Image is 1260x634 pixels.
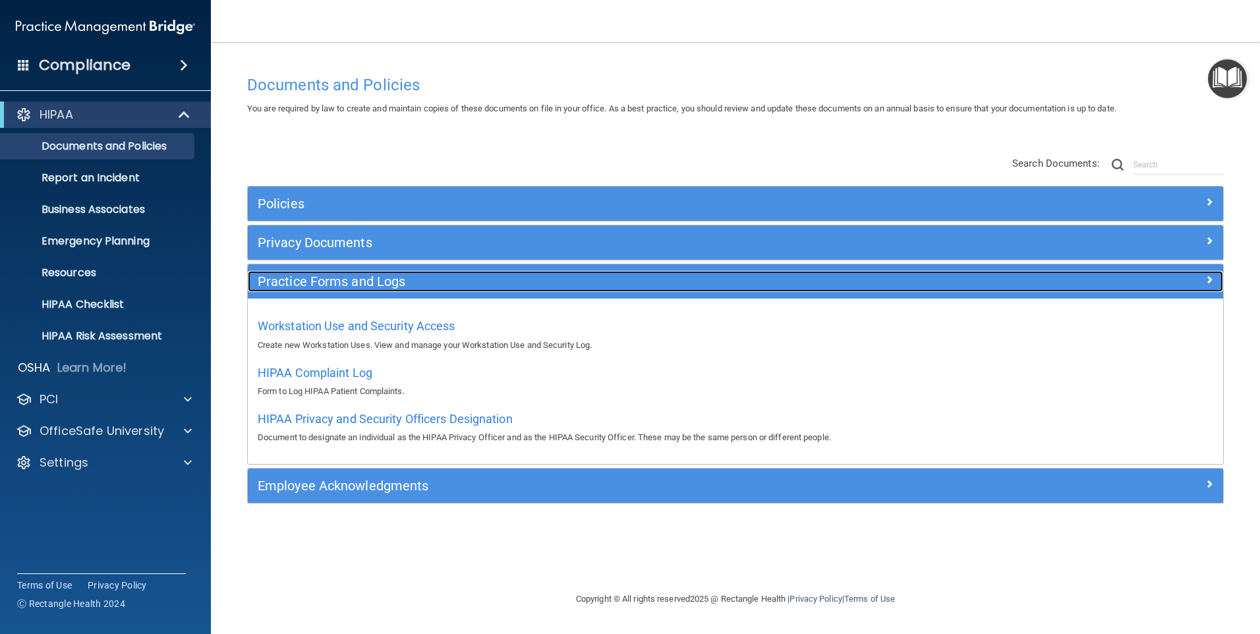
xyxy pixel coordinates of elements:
[789,594,842,604] a: Privacy Policy
[40,455,88,471] p: Settings
[258,235,969,250] h5: Privacy Documents
[9,330,188,343] p: HIPAA Risk Assessment
[39,56,130,74] h4: Compliance
[258,196,969,211] h5: Policies
[16,14,195,40] img: PMB logo
[18,360,51,376] p: OSHA
[258,412,513,426] span: HIPAA Privacy and Security Officers Designation
[17,597,125,610] span: Ⓒ Rectangle Health 2024
[258,384,1213,399] p: Form to Log HIPAA Patient Complaints.
[258,322,455,332] a: Workstation Use and Security Access
[258,366,372,380] span: HIPAA Complaint Log
[1012,158,1100,169] span: Search Documents:
[1208,59,1247,98] button: Open Resource Center
[40,423,164,439] p: OfficeSafe University
[495,578,976,620] div: Copyright © All rights reserved 2025 @ Rectangle Health | |
[1112,159,1124,171] img: ic-search.3b580494.png
[258,274,969,289] h5: Practice Forms and Logs
[40,391,58,407] p: PCI
[258,337,1213,353] p: Create new Workstation Uses. View and manage your Workstation Use and Security Log.
[258,271,1213,292] a: Practice Forms and Logs
[9,203,188,216] p: Business Associates
[40,107,73,123] p: HIPAA
[258,369,372,379] a: HIPAA Complaint Log
[9,235,188,248] p: Emergency Planning
[247,76,1224,94] h4: Documents and Policies
[258,193,1213,214] a: Policies
[258,319,455,333] span: Workstation Use and Security Access
[17,579,72,592] a: Terms of Use
[258,475,1213,496] a: Employee Acknowledgments
[9,171,188,185] p: Report an Incident
[16,423,192,439] a: OfficeSafe University
[88,579,147,592] a: Privacy Policy
[258,415,513,425] a: HIPAA Privacy and Security Officers Designation
[9,266,188,279] p: Resources
[258,430,1213,446] p: Document to designate an individual as the HIPAA Privacy Officer and as the HIPAA Security Office...
[258,232,1213,253] a: Privacy Documents
[844,594,895,604] a: Terms of Use
[1133,155,1224,175] input: Search
[16,107,191,123] a: HIPAA
[9,298,188,311] p: HIPAA Checklist
[57,360,127,376] p: Learn More!
[247,103,1116,113] span: You are required by law to create and maintain copies of these documents on file in your office. ...
[9,140,188,153] p: Documents and Policies
[16,391,192,407] a: PCI
[258,478,969,493] h5: Employee Acknowledgments
[16,455,192,471] a: Settings
[1032,540,1244,593] iframe: Drift Widget Chat Controller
